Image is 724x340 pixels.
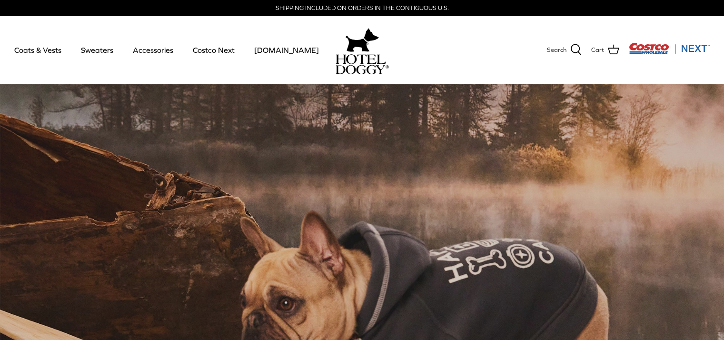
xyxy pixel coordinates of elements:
a: hoteldoggy.com hoteldoggycom [336,26,389,74]
img: Costco Next [629,42,710,54]
a: Accessories [124,34,182,66]
a: Search [547,44,582,56]
span: Cart [591,45,604,55]
a: Costco Next [184,34,243,66]
img: hoteldoggy.com [346,26,379,54]
a: [DOMAIN_NAME] [246,34,327,66]
a: Coats & Vests [6,34,70,66]
span: Search [547,45,566,55]
a: Cart [591,44,619,56]
img: hoteldoggycom [336,54,389,74]
a: Visit Costco Next [629,49,710,56]
a: Sweaters [72,34,122,66]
